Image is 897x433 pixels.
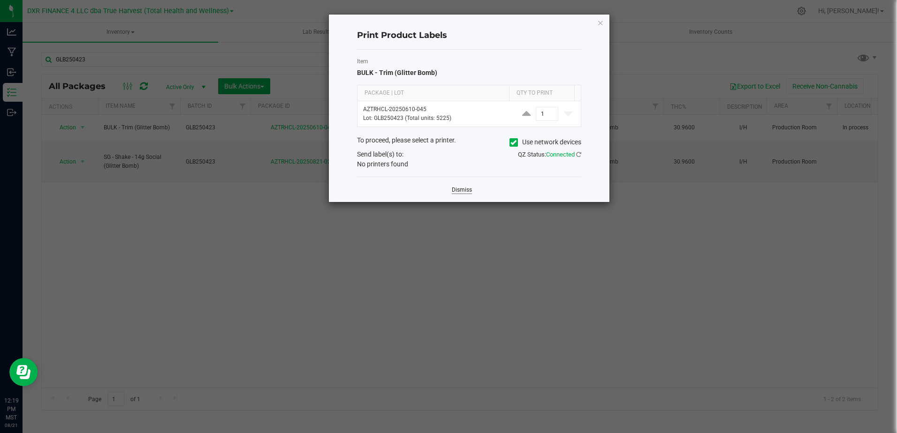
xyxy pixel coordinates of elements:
[9,358,38,386] iframe: Resource center
[452,186,472,194] a: Dismiss
[357,57,581,66] label: Item
[357,150,403,158] span: Send label(s) to:
[518,151,581,158] span: QZ Status:
[357,30,581,42] h4: Print Product Labels
[350,135,588,149] div: To proceed, please select a printer.
[357,85,509,101] th: Package | Lot
[509,85,574,101] th: Qty to Print
[363,114,508,123] p: Lot: GLB250423 (Total units: 5225)
[546,151,575,158] span: Connected
[363,105,508,114] p: AZTRHCL-20250610-045
[509,137,581,147] label: Use network devices
[357,69,437,76] span: BULK - Trim (Glitter Bomb)
[357,160,408,168] span: No printers found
